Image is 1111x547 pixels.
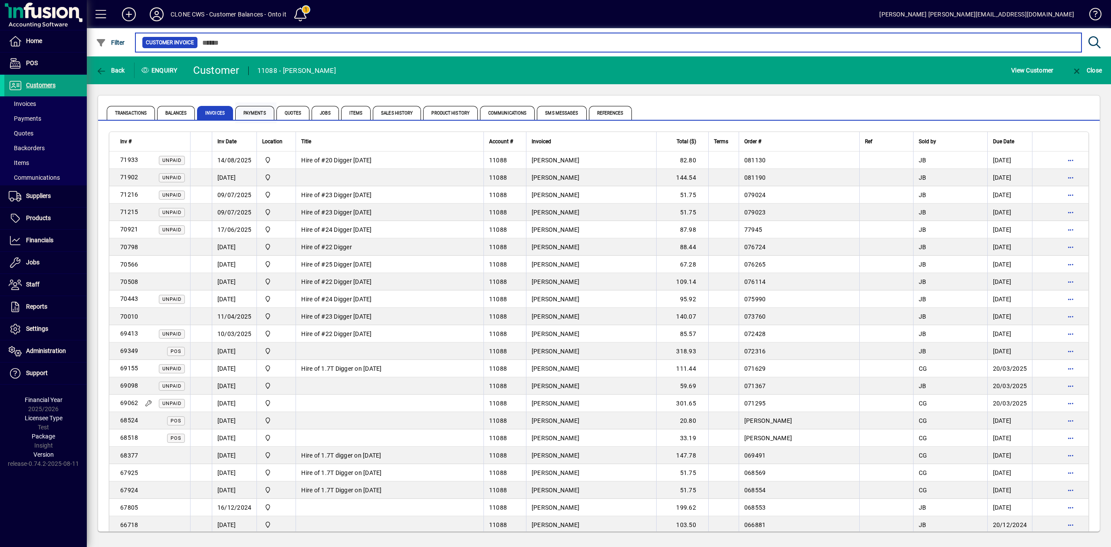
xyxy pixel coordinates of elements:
span: Location [262,137,283,146]
td: 20.80 [656,412,708,429]
button: Filter [94,35,127,50]
span: 11088 [489,296,507,303]
span: Financials [26,237,53,244]
td: [DATE] [212,343,257,360]
span: JB [919,157,927,164]
span: View Customer [1011,63,1053,77]
div: [PERSON_NAME] [PERSON_NAME][EMAIL_ADDRESS][DOMAIN_NAME] [879,7,1074,21]
span: Product History [423,106,478,120]
td: 318.93 [656,343,708,360]
span: 076114 [744,278,766,285]
button: More options [1064,327,1078,341]
button: More options [1064,362,1078,376]
span: Inv # [120,137,131,146]
td: [DATE] [987,186,1032,204]
span: Quotes [276,106,310,120]
span: 11088 [489,226,507,233]
span: Communications [9,174,60,181]
button: More options [1064,292,1078,306]
span: Motueka [262,190,290,200]
span: Unpaid [162,366,181,372]
td: 85.57 [656,325,708,343]
td: [DATE] [987,221,1032,238]
span: Reports [26,303,47,310]
td: [DATE] [987,447,1032,464]
td: [DATE] [987,204,1032,221]
a: Settings [4,318,87,340]
td: 09/07/2025 [212,186,257,204]
button: More options [1064,396,1078,410]
span: POS [171,435,181,441]
a: Items [4,155,87,170]
td: [DATE] [212,273,257,290]
span: Motueka [262,277,290,287]
span: [PERSON_NAME] [532,174,579,181]
button: More options [1064,379,1078,393]
td: 301.65 [656,395,708,412]
a: Suppliers [4,185,87,207]
span: Motueka [262,381,290,391]
a: Administration [4,340,87,362]
span: Unpaid [162,401,181,406]
td: [DATE] [987,256,1032,273]
button: More options [1064,518,1078,532]
span: 11088 [489,278,507,285]
div: Total ($) [662,137,704,146]
span: 079024 [744,191,766,198]
span: Hire of #24 Digger [DATE] [301,226,371,233]
span: Unpaid [162,175,181,181]
span: Account # [489,137,513,146]
span: [PERSON_NAME] [532,244,579,250]
button: More options [1064,501,1078,514]
button: More options [1064,431,1078,445]
span: 71216 [120,191,138,198]
div: Ref [865,137,907,146]
span: Motueka [262,208,290,217]
td: 88.44 [656,238,708,256]
span: JB [919,313,927,320]
td: [DATE] [212,238,257,256]
td: 59.69 [656,377,708,395]
button: More options [1064,171,1078,185]
app-page-header-button: Back [87,63,135,78]
span: 11088 [489,417,507,424]
span: 69098 [120,382,138,389]
span: Invoices [9,100,36,107]
span: Due Date [993,137,1014,146]
span: Terms [714,137,728,146]
span: JB [919,226,927,233]
td: [DATE] [987,343,1032,360]
span: Unpaid [162,297,181,302]
span: Customer Invoice [146,38,194,47]
span: Unpaid [162,158,181,163]
td: [DATE] [212,412,257,429]
span: Back [96,67,125,74]
span: Unpaid [162,331,181,337]
span: Version [33,451,54,458]
div: Sold by [919,137,982,146]
span: 11088 [489,313,507,320]
span: Balances [157,106,195,120]
span: 71933 [120,156,138,163]
button: More options [1064,448,1078,462]
span: CG [919,435,927,442]
a: Products [4,208,87,229]
span: Title [301,137,311,146]
span: [PERSON_NAME] [532,278,579,285]
div: 11088 - [PERSON_NAME] [257,64,336,78]
span: CG [919,400,927,407]
span: 70443 [120,295,138,302]
span: Financial Year [25,396,62,403]
button: Back [94,63,127,78]
button: Close [1069,63,1104,78]
span: [PERSON_NAME] [532,348,579,355]
span: [PERSON_NAME] [532,261,579,268]
span: Hire of #20 Digger [DATE] [301,157,371,164]
button: More options [1064,483,1078,497]
div: Due Date [993,137,1027,146]
span: Motueka [262,433,290,443]
span: 70010 [120,313,138,320]
span: 11088 [489,330,507,337]
a: Support [4,362,87,384]
button: Profile [143,7,171,22]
